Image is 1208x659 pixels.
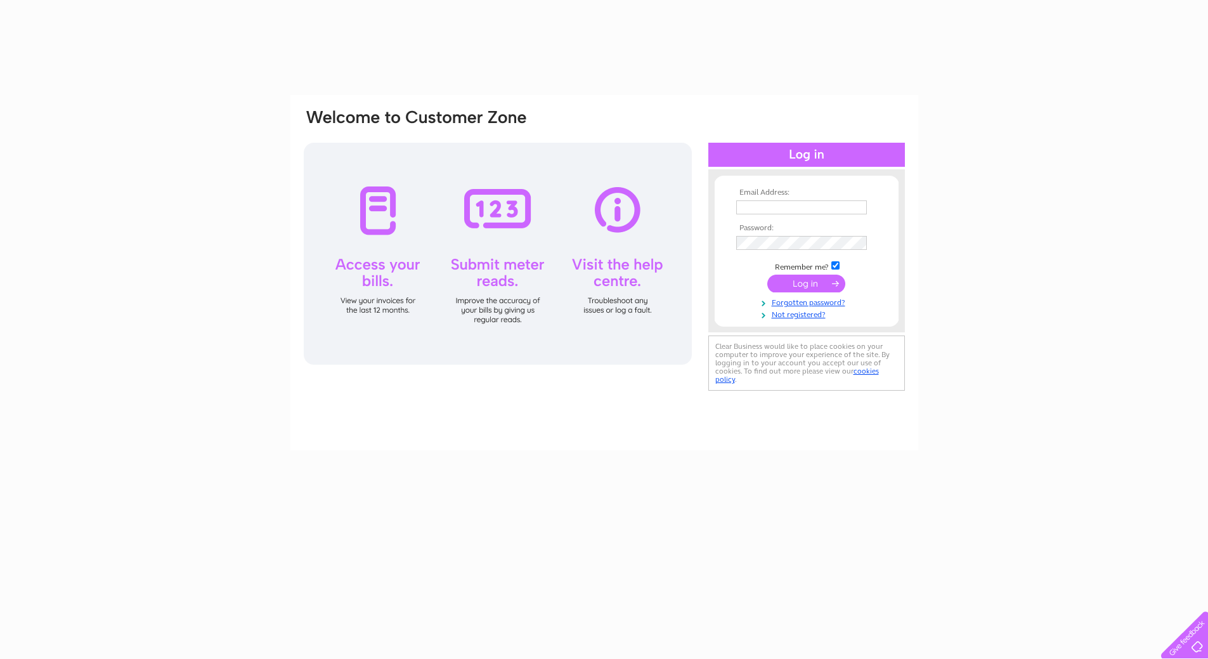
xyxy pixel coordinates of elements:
a: Forgotten password? [736,296,880,308]
th: Password: [733,224,880,233]
div: Clear Business would like to place cookies on your computer to improve your experience of the sit... [708,336,905,391]
input: Submit [767,275,845,292]
a: cookies policy [715,367,879,384]
a: Not registered? [736,308,880,320]
td: Remember me? [733,259,880,272]
th: Email Address: [733,188,880,197]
